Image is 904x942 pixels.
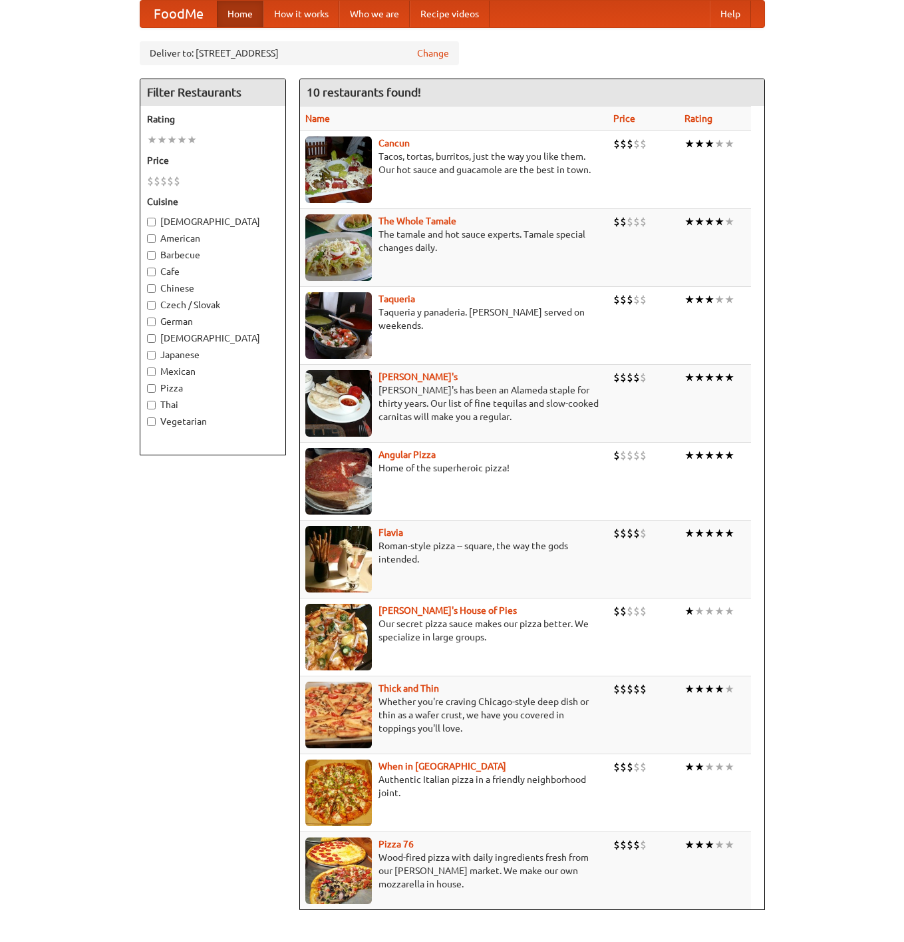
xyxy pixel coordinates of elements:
a: Angular Pizza [378,449,436,460]
a: How it works [263,1,339,27]
li: $ [613,136,620,151]
input: Cafe [147,268,156,276]
input: American [147,234,156,243]
li: ★ [714,136,724,151]
li: $ [640,136,647,151]
div: Deliver to: [STREET_ADDRESS] [140,41,459,65]
img: angular.jpg [305,448,372,515]
b: Flavia [378,527,403,538]
li: $ [613,448,620,463]
label: Mexican [147,365,279,378]
li: ★ [694,760,704,774]
label: Thai [147,398,279,411]
a: The Whole Tamale [378,216,456,226]
li: $ [640,214,647,229]
img: pizza76.jpg [305,837,372,904]
li: $ [620,370,627,385]
li: ★ [694,682,704,696]
li: $ [167,174,174,188]
label: American [147,232,279,245]
li: ★ [704,136,714,151]
li: ★ [714,370,724,385]
li: $ [633,370,640,385]
p: The tamale and hot sauce experts. Tamale special changes daily. [305,228,603,254]
li: ★ [714,292,724,307]
img: wheninrome.jpg [305,760,372,826]
b: When in [GEOGRAPHIC_DATA] [378,761,506,772]
li: $ [620,526,627,541]
li: ★ [704,526,714,541]
a: Price [613,113,635,124]
li: ★ [694,214,704,229]
li: ★ [724,448,734,463]
li: ★ [694,448,704,463]
p: Roman-style pizza -- square, the way the gods intended. [305,539,603,566]
p: [PERSON_NAME]'s has been an Alameda staple for thirty years. Our list of fine tequilas and slow-c... [305,383,603,423]
li: ★ [724,604,734,618]
li: $ [620,837,627,852]
a: Pizza 76 [378,839,414,849]
li: $ [620,214,627,229]
a: Cancun [378,138,410,148]
input: Thai [147,401,156,409]
ng-pluralize: 10 restaurants found! [307,86,421,99]
li: ★ [724,682,734,696]
li: $ [627,370,633,385]
li: $ [613,370,620,385]
label: German [147,315,279,328]
a: Recipe videos [410,1,490,27]
li: ★ [704,292,714,307]
h5: Price [147,154,279,167]
img: luigis.jpg [305,604,372,670]
li: $ [627,604,633,618]
li: ★ [704,837,714,852]
li: ★ [684,292,694,307]
input: Chinese [147,284,156,293]
label: Cafe [147,265,279,278]
li: ★ [684,526,694,541]
li: ★ [724,136,734,151]
label: Czech / Slovak [147,298,279,312]
img: taqueria.jpg [305,292,372,359]
li: ★ [714,448,724,463]
label: Pizza [147,381,279,395]
li: ★ [187,132,197,147]
li: ★ [694,292,704,307]
img: thick.jpg [305,682,372,748]
li: $ [633,682,640,696]
a: Help [710,1,751,27]
label: Japanese [147,348,279,361]
li: $ [640,448,647,463]
li: ★ [704,448,714,463]
li: ★ [714,214,724,229]
li: ★ [694,370,704,385]
li: $ [154,174,160,188]
a: Change [417,47,449,60]
li: $ [627,760,633,774]
li: ★ [684,604,694,618]
a: Taqueria [378,294,415,304]
a: Home [217,1,263,27]
a: Thick and Thin [378,683,439,694]
li: $ [620,682,627,696]
li: ★ [714,682,724,696]
li: ★ [694,837,704,852]
a: [PERSON_NAME]'s [378,371,458,382]
li: ★ [714,837,724,852]
li: ★ [724,214,734,229]
li: $ [613,760,620,774]
li: $ [627,136,633,151]
h5: Cuisine [147,195,279,208]
li: ★ [684,682,694,696]
li: ★ [714,760,724,774]
input: German [147,318,156,326]
li: $ [640,837,647,852]
a: Rating [684,113,712,124]
input: Mexican [147,367,156,376]
li: $ [160,174,167,188]
li: $ [613,604,620,618]
p: Home of the superheroic pizza! [305,461,603,475]
li: ★ [694,604,704,618]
